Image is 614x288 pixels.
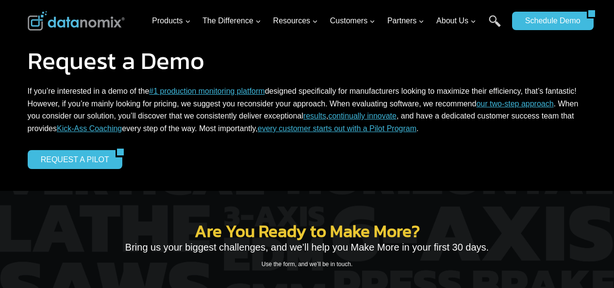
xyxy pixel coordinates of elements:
a: Kick-Ass Coaching [57,124,122,133]
p: If you’re interested in a demo of the designed specifically for manufacturers looking to maximize... [28,85,587,135]
h1: Request a Demo [28,49,587,73]
a: our two-step approach [476,100,553,108]
a: results [303,112,326,120]
span: About Us [436,15,476,27]
span: Customers [330,15,375,27]
img: Datanomix [28,11,125,31]
a: #1 production monitoring platform [149,87,265,95]
span: The Difference [202,15,261,27]
a: Search [489,15,501,37]
a: REQUEST A PILOT [28,150,116,169]
a: Schedule Demo [512,12,587,30]
h2: Are You Ready to Make More? [89,222,526,239]
p: Use the form, and we’ll be in touch. [89,260,526,269]
nav: Primary Navigation [148,5,507,37]
p: Bring us your biggest challenges, and we’ll help you Make More in your first 30 days. [89,239,526,255]
span: Resources [273,15,318,27]
a: continually innovate [328,112,397,120]
span: Partners [387,15,424,27]
a: every customer starts out with a Pilot Program [258,124,416,133]
span: Products [152,15,190,27]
